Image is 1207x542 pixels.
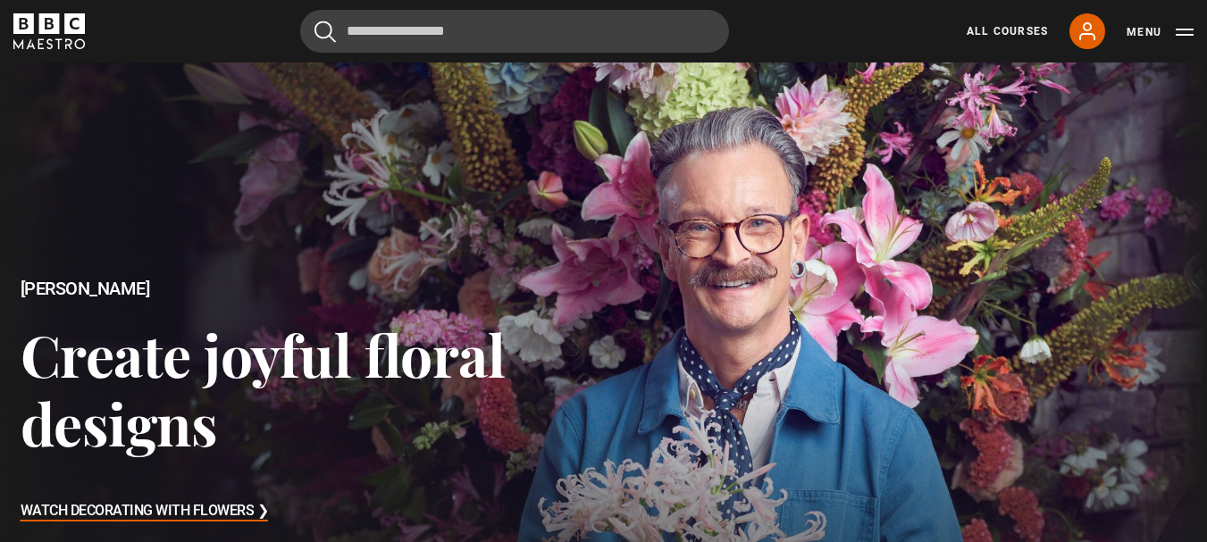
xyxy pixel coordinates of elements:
[967,23,1048,39] a: All Courses
[21,320,604,458] h3: Create joyful floral designs
[13,13,85,49] svg: BBC Maestro
[21,279,604,299] h2: [PERSON_NAME]
[300,10,729,53] input: Search
[1127,23,1194,41] button: Toggle navigation
[21,498,269,525] h3: Watch Decorating With Flowers ❯
[314,21,336,43] button: Submit the search query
